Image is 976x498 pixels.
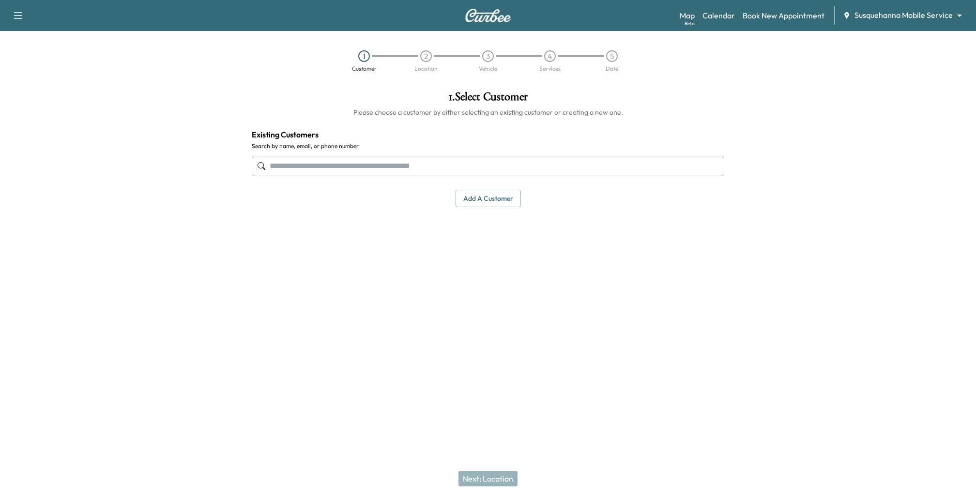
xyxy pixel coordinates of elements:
[680,10,695,21] a: MapBeta
[539,66,561,72] div: Services
[420,50,432,62] div: 2
[414,66,438,72] div: Location
[465,9,511,22] img: Curbee Logo
[479,66,497,72] div: Vehicle
[685,20,695,27] div: Beta
[252,129,724,140] h4: Existing Customers
[252,107,724,117] h6: Please choose a customer by either selecting an existing customer or creating a new one.
[358,50,370,62] div: 1
[606,50,618,62] div: 5
[352,66,377,72] div: Customer
[252,142,724,150] label: Search by name, email, or phone number
[482,50,494,62] div: 3
[544,50,556,62] div: 4
[456,190,521,208] button: Add a customer
[252,91,724,107] h1: 1 . Select Customer
[854,10,953,21] span: Susquehanna Mobile Service
[743,10,824,21] a: Book New Appointment
[702,10,735,21] a: Calendar
[606,66,618,72] div: Date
